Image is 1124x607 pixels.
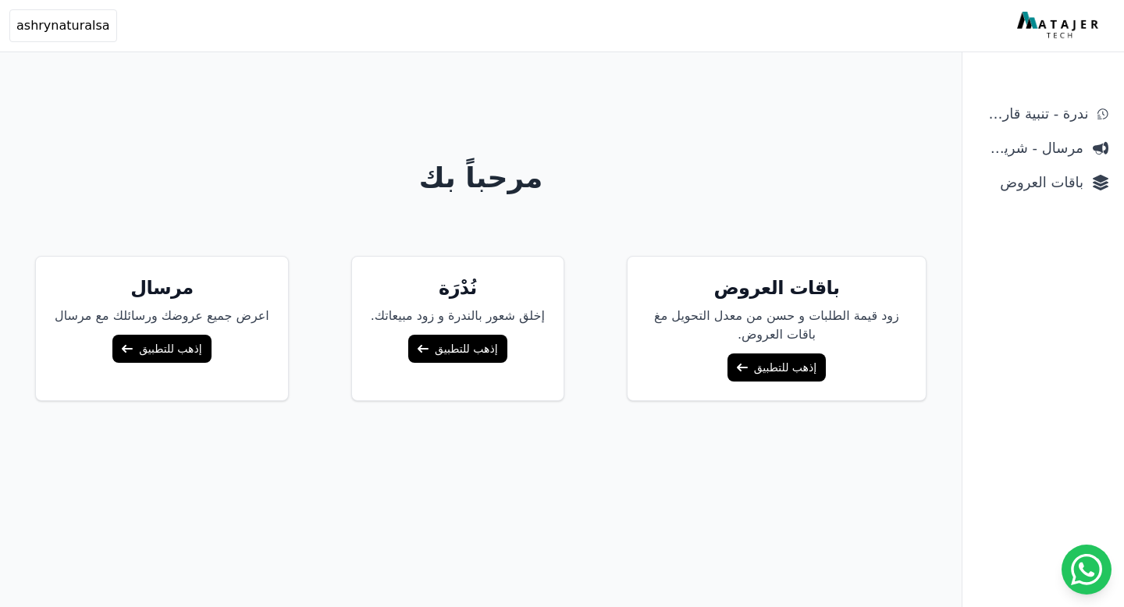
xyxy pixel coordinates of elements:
[55,275,269,300] h5: مرسال
[727,353,826,382] a: إذهب للتطبيق
[646,307,907,344] p: زود قيمة الطلبات و حسن من معدل التحويل مغ باقات العروض.
[9,9,117,42] button: ashrynaturalsa
[978,103,1088,125] span: ندرة - تنبية قارب علي النفاذ
[371,275,545,300] h5: نُدْرَة
[371,307,545,325] p: إخلق شعور بالندرة و زود مبيعاتك.
[646,275,907,300] h5: باقات العروض
[55,307,269,325] p: اعرض جميع عروضك ورسائلك مع مرسال
[408,335,507,363] a: إذهب للتطبيق
[112,335,211,363] a: إذهب للتطبيق
[978,172,1083,193] span: باقات العروض
[16,16,110,35] span: ashrynaturalsa
[978,137,1083,159] span: مرسال - شريط دعاية
[1017,12,1102,40] img: MatajerTech Logo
